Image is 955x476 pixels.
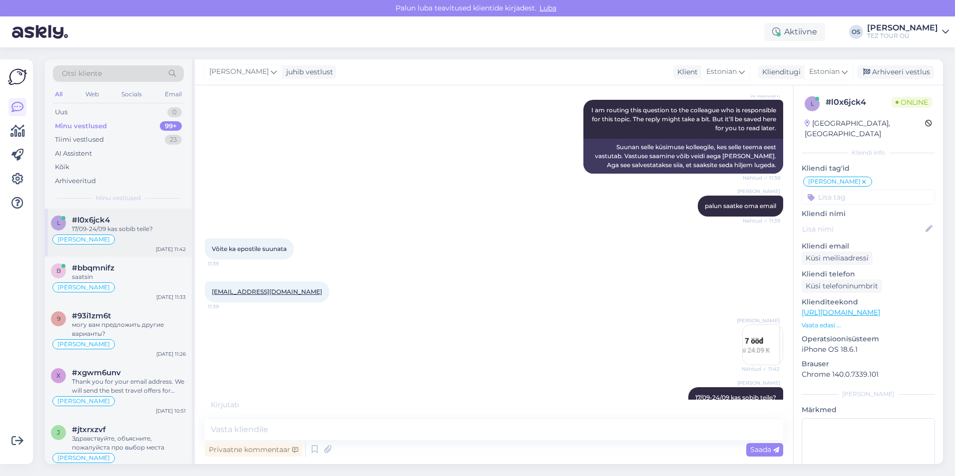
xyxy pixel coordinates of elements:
[57,455,110,461] span: [PERSON_NAME]
[55,149,92,159] div: AI Assistent
[673,67,698,77] div: Klient
[758,67,801,77] div: Klienditugi
[57,429,60,436] span: j
[706,66,737,77] span: Estonian
[750,445,779,454] span: Saada
[802,359,935,369] p: Brauser
[83,88,101,101] div: Web
[802,321,935,330] p: Vaata edasi ...
[96,194,141,203] span: Minu vestlused
[72,368,121,377] span: #xgwm6unv
[802,224,924,235] input: Lisa nimi
[57,219,60,227] span: l
[212,288,322,295] a: [EMAIL_ADDRESS][DOMAIN_NAME]
[72,425,106,434] span: #jtxrxzvf
[62,68,102,79] span: Otsi kliente
[156,293,186,301] div: [DATE] 11:33
[205,443,302,457] div: Privaatne kommentaar
[802,241,935,251] p: Kliendi email
[764,23,825,41] div: Aktiivne
[743,217,780,225] span: Nähtud ✓ 11:39
[72,434,186,452] div: Здравствуйте, объясните, пожалуйста про выбор места
[119,88,144,101] div: Socials
[57,341,110,347] span: [PERSON_NAME]
[57,315,60,322] span: 9
[55,162,69,172] div: Kõik
[802,334,935,344] p: Operatsioonisüsteem
[55,121,107,131] div: Minu vestlused
[802,369,935,380] p: Chrome 140.0.7339.101
[72,216,110,225] span: #l0x6jck4
[583,139,783,174] div: Suunan selle küsimuse kolleegile, kes selle teema eest vastutab. Vastuse saamine võib veidi aega ...
[811,100,814,107] span: l
[72,225,186,234] div: 17/09-24/09 kas sobib teile?
[695,394,776,401] span: 17/09-24/09 kas sobib teile?
[737,188,780,195] span: [PERSON_NAME]
[56,267,61,274] span: b
[743,325,783,365] img: Attachment
[805,118,925,139] div: [GEOGRAPHIC_DATA], [GEOGRAPHIC_DATA]
[867,32,938,40] div: TEZ TOUR OÜ
[802,209,935,219] p: Kliendi nimi
[57,284,110,290] span: [PERSON_NAME]
[282,67,333,77] div: juhib vestlust
[55,135,104,145] div: Tiimi vestlused
[156,350,186,358] div: [DATE] 11:26
[160,121,182,131] div: 99+
[57,237,110,242] span: [PERSON_NAME]
[55,107,67,117] div: Uus
[802,390,935,399] div: [PERSON_NAME]
[156,245,186,253] div: [DATE] 11:42
[156,407,186,415] div: [DATE] 10:51
[802,269,935,279] p: Kliendi telefon
[167,107,182,117] div: 0
[72,377,186,395] div: Thank you for your email address. We will send the best travel offers for your trip to [GEOGRAPHI...
[53,88,64,101] div: All
[802,405,935,415] p: Märkmed
[809,66,840,77] span: Estonian
[72,272,186,281] div: saatsin
[209,66,269,77] span: [PERSON_NAME]
[208,260,245,267] span: 11:39
[802,148,935,157] div: Kliendi info
[826,96,892,108] div: # l0x6jck4
[705,202,776,210] span: palun saatke oma email
[743,92,780,99] span: AI Assistent
[72,263,114,272] span: #bbqmnifz
[867,24,949,40] a: [PERSON_NAME]TEZ TOUR OÜ
[849,25,863,39] div: OS
[163,88,184,101] div: Email
[57,398,110,404] span: [PERSON_NAME]
[205,400,783,410] div: Kirjutab
[212,245,287,252] span: Võite ka epostile suunata
[536,3,559,12] span: Luba
[802,279,882,293] div: Küsi telefoninumbrit
[802,297,935,307] p: Klienditeekond
[239,400,240,409] span: .
[55,176,96,186] div: Arhiveeritud
[892,97,932,108] span: Online
[857,65,934,79] div: Arhiveeri vestlus
[742,365,780,373] span: Nähtud ✓ 11:42
[808,179,861,185] span: [PERSON_NAME]
[743,174,780,182] span: Nähtud ✓ 11:38
[802,308,880,317] a: [URL][DOMAIN_NAME]
[72,320,186,338] div: могу вам предложить другие варианты?
[72,311,111,320] span: #93i1zm6t
[867,24,938,32] div: [PERSON_NAME]
[737,379,780,387] span: [PERSON_NAME]
[591,106,778,132] span: I am routing this question to the colleague who is responsible for this topic. The reply might ta...
[208,303,245,310] span: 11:39
[802,163,935,174] p: Kliendi tag'id
[802,344,935,355] p: iPhone OS 18.6.1
[802,251,873,265] div: Küsi meiliaadressi
[802,190,935,205] input: Lisa tag
[165,135,182,145] div: 23
[8,67,27,86] img: Askly Logo
[737,317,780,324] span: [PERSON_NAME]
[56,372,60,379] span: x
